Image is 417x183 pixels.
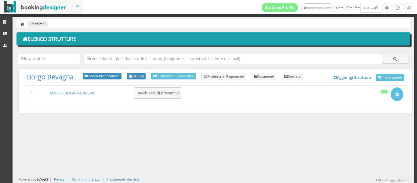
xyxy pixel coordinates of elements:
[28,20,48,27] li: Dashboard
[262,3,298,12] a: Gestione Profilo
[107,177,139,181] a: Trattamento dei dati
[27,73,77,81] span: |
[138,90,140,96] b: 0
[27,72,74,81] a: Borgo Bevagna
[301,3,335,12] a: Borgo Bevagna Admin
[381,90,388,93] div: Attiva
[28,91,35,95] img: 51bacd86f2fc11ed906d06074585c59a_max100.png
[134,87,181,99] button: 0Richieste di preventivo
[84,54,382,64] input: Ricerca cliente - (inserisci il codice, il nome, il cognome, il numero di telefono o la mail)
[360,3,381,13] button: Notifiche
[376,74,404,81] a: Impostazioni
[36,177,49,182] img: ionet_small_logo.png
[201,73,246,80] a: Richieste di Pagamento
[282,73,303,80] a: Contatti
[54,177,64,181] a: Privacy
[72,177,100,181] a: Termini di utilizzo
[262,3,382,13] span: giovedì, 09 ottobre
[252,73,277,80] a: Documenti
[21,34,406,44] h1: Elenco Strutture
[4,1,66,13] img: BookingDesigner.com
[50,90,95,96] a: BORGO BEVAGNA RELAIS
[18,54,80,64] input: Filtra strutture
[127,73,146,80] a: Gruppi
[19,177,51,182] div: Powered by |
[67,177,69,181] div: |
[102,177,104,181] div: |
[331,73,375,82] a: Aggiungi Struttura
[151,73,196,79] a: Richieste di Preventivo
[83,73,121,80] a: Elenco Prenotazioni
[136,91,180,95] h5: Richieste di preventivo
